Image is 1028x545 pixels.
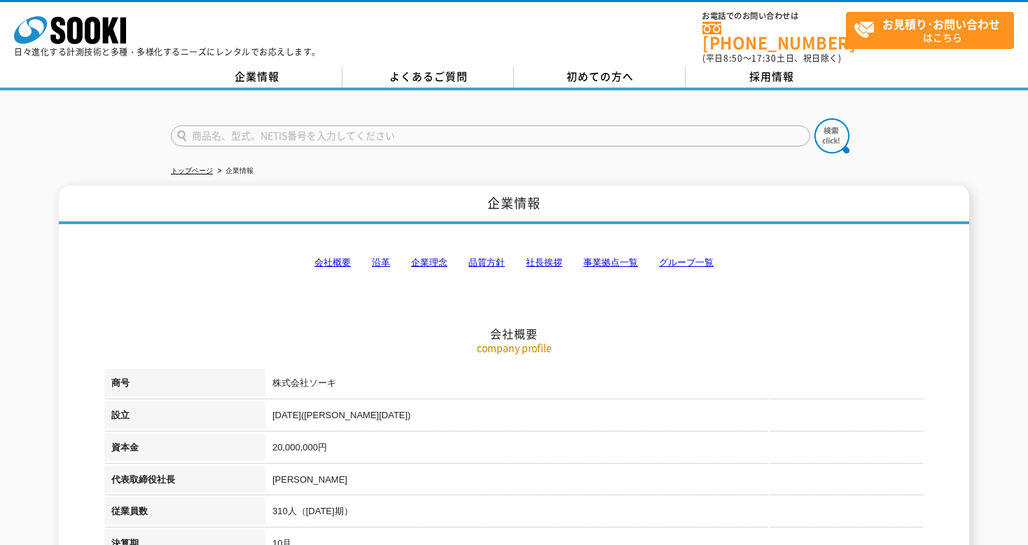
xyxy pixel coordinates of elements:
[659,257,714,268] a: グループ一覧
[846,12,1014,49] a: お見積り･お問い合わせはこちら
[59,186,969,224] h1: 企業情報
[702,52,841,64] span: (平日 ～ 土日、祝日除く)
[265,369,924,401] td: 株式会社ソーキ
[723,52,743,64] span: 8:50
[104,434,265,466] th: 資本金
[814,118,849,153] img: btn_search.png
[171,67,342,88] a: 企業情報
[104,401,265,434] th: 設立
[372,257,390,268] a: 沿革
[468,257,505,268] a: 品質方針
[104,340,924,355] p: company profile
[854,13,1013,48] span: はこちら
[342,67,514,88] a: よくあるご質問
[14,48,321,56] p: 日々進化する計測技術と多種・多様化するニーズにレンタルでお応えします。
[104,369,265,401] th: 商号
[265,497,924,530] td: 310人（[DATE]期）
[104,466,265,498] th: 代表取締役社長
[702,22,846,50] a: [PHONE_NUMBER]
[171,167,213,174] a: トップページ
[702,12,846,20] span: お電話でのお問い合わせは
[686,67,857,88] a: 採用情報
[265,401,924,434] td: [DATE]([PERSON_NAME][DATE])
[171,125,810,146] input: 商品名、型式、NETIS番号を入力してください
[526,257,562,268] a: 社長挨拶
[514,67,686,88] a: 初めての方へ
[265,466,924,498] td: [PERSON_NAME]
[882,15,1000,32] strong: お見積り･お問い合わせ
[751,52,777,64] span: 17:30
[314,257,351,268] a: 会社概要
[567,69,634,84] span: 初めての方へ
[411,257,447,268] a: 企業理念
[265,434,924,466] td: 20,000,000円
[215,164,253,179] li: 企業情報
[104,497,265,530] th: 従業員数
[583,257,638,268] a: 事業拠点一覧
[104,186,924,341] h2: 会社概要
